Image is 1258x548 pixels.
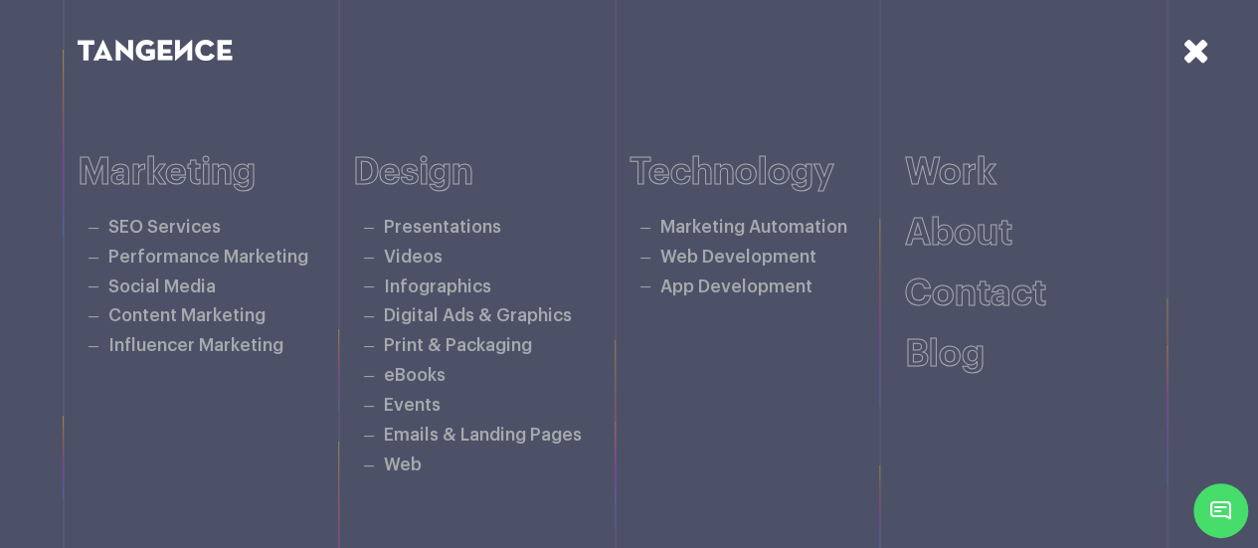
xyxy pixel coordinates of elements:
[78,152,354,193] h6: Marketing
[108,337,283,354] a: Influencer Marketing
[660,278,812,295] a: App Development
[384,278,491,295] a: Infographics
[629,152,906,193] h6: Technology
[108,219,221,236] a: SEO Services
[384,307,572,324] a: Digital Ads & Graphics
[108,249,308,266] a: Performance Marketing
[384,427,582,444] a: Emails & Landing Pages
[905,275,1046,312] a: Contact
[384,457,422,473] a: Web
[384,219,501,236] a: Presentations
[660,219,847,236] a: Marketing Automation
[905,154,996,191] a: Work
[384,367,446,384] a: eBooks
[384,397,441,414] a: Events
[108,307,266,324] a: Content Marketing
[353,152,629,193] h6: Design
[660,249,816,266] a: Web Development
[384,249,443,266] a: Videos
[384,337,532,354] a: Print & Packaging
[905,336,985,373] a: Blog
[905,215,1012,252] a: About
[108,278,216,295] a: Social Media
[1193,483,1248,538] span: Chat Widget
